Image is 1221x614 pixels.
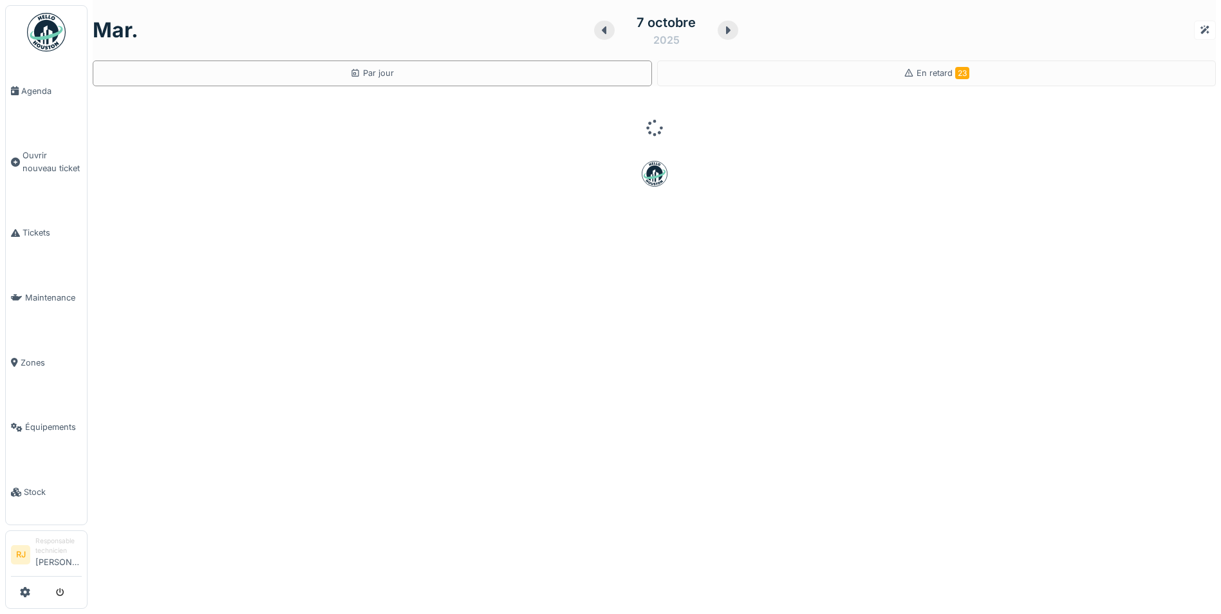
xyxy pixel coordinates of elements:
span: Équipements [25,421,82,433]
span: En retard [917,68,969,78]
a: Agenda [6,59,87,124]
span: Agenda [21,85,82,97]
span: 23 [955,67,969,79]
a: Zones [6,330,87,395]
span: Tickets [23,227,82,239]
a: Ouvrir nouveau ticket [6,124,87,201]
a: Maintenance [6,265,87,330]
div: 7 octobre [637,13,696,32]
img: Badge_color-CXgf-gQk.svg [27,13,66,51]
span: Ouvrir nouveau ticket [23,149,82,174]
span: Zones [21,357,82,369]
a: Équipements [6,395,87,460]
span: Stock [24,486,82,498]
div: Par jour [350,67,394,79]
li: RJ [11,545,30,564]
div: Responsable technicien [35,536,82,556]
h1: mar. [93,18,138,42]
span: Maintenance [25,292,82,304]
a: RJ Responsable technicien[PERSON_NAME] [11,536,82,577]
li: [PERSON_NAME] [35,536,82,573]
img: badge-BVDL4wpA.svg [642,161,667,187]
a: Tickets [6,201,87,266]
a: Stock [6,460,87,525]
div: 2025 [653,32,680,48]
